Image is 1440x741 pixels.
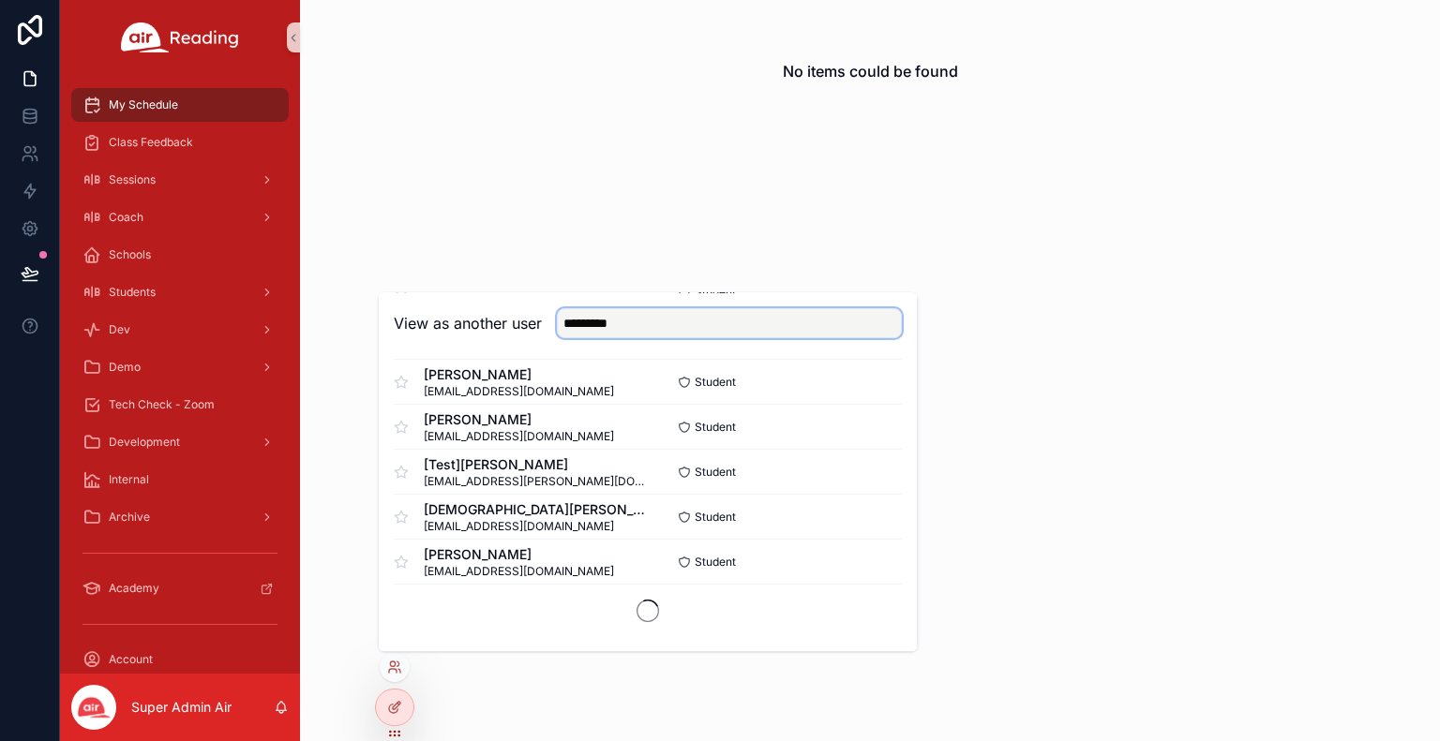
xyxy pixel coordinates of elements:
[424,409,614,428] span: [PERSON_NAME]
[424,473,648,488] span: [EMAIL_ADDRESS][PERSON_NAME][DOMAIN_NAME]
[394,312,542,334] h2: View as another user
[71,126,289,159] a: Class Feedback
[71,350,289,384] a: Demo
[109,397,215,412] span: Tech Check - Zoom
[109,435,180,450] span: Development
[109,510,150,525] span: Archive
[71,313,289,347] a: Dev
[109,360,141,375] span: Demo
[695,464,736,479] span: Student
[121,22,239,52] img: App logo
[109,472,149,487] span: Internal
[71,425,289,459] a: Development
[109,247,151,262] span: Schools
[424,428,614,443] span: [EMAIL_ADDRESS][DOMAIN_NAME]
[71,200,289,234] a: Coach
[71,163,289,197] a: Sessions
[60,75,300,674] div: scrollable content
[695,554,736,569] span: Student
[71,500,289,534] a: Archive
[71,463,289,496] a: Internal
[71,88,289,122] a: My Schedule
[131,698,232,717] p: Super Admin Air
[424,563,614,578] span: [EMAIL_ADDRESS][DOMAIN_NAME]
[71,571,289,605] a: Academy
[109,322,130,337] span: Dev
[109,581,159,596] span: Academy
[71,275,289,309] a: Students
[695,509,736,524] span: Student
[109,652,153,667] span: Account
[424,364,614,383] span: [PERSON_NAME]
[109,210,143,225] span: Coach
[424,383,614,398] span: [EMAIL_ADDRESS][DOMAIN_NAME]
[109,135,193,150] span: Class Feedback
[71,238,289,272] a: Schools
[109,285,156,300] span: Students
[695,419,736,434] span: Student
[109,172,156,187] span: Sessions
[424,499,648,518] span: [DEMOGRAPHIC_DATA][PERSON_NAME]
[695,374,736,389] span: Student
[424,518,648,533] span: [EMAIL_ADDRESS][DOMAIN_NAME]
[424,454,648,473] span: [Test][PERSON_NAME]
[109,97,178,112] span: My Schedule
[71,388,289,422] a: Tech Check - Zoom
[424,544,614,563] span: [PERSON_NAME]
[783,60,958,82] h2: No items could be found
[71,643,289,676] a: Account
